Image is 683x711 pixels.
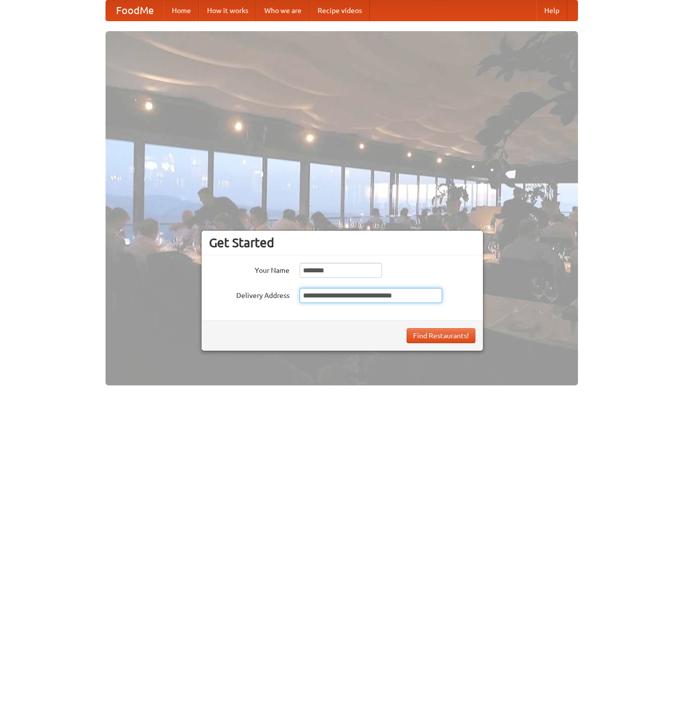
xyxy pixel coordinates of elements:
a: Recipe videos [310,1,370,21]
a: Who we are [256,1,310,21]
h3: Get Started [209,235,475,250]
label: Your Name [209,263,289,275]
a: How it works [199,1,256,21]
button: Find Restaurants! [407,328,475,343]
label: Delivery Address [209,288,289,300]
a: FoodMe [106,1,164,21]
a: Home [164,1,199,21]
a: Help [536,1,567,21]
